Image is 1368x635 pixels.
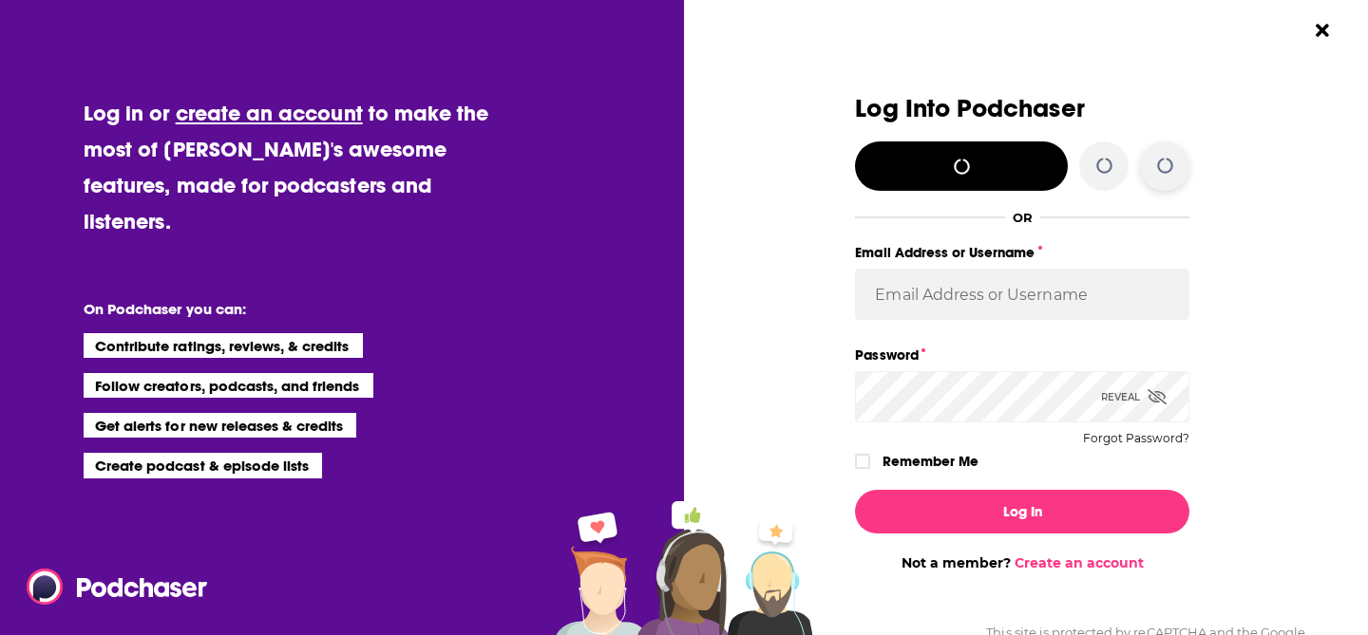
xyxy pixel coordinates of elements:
div: Not a member? [855,554,1189,571]
input: Email Address or Username [855,269,1189,320]
a: create an account [176,100,363,126]
li: Get alerts for new releases & credits [84,413,356,438]
div: Reveal [1101,371,1167,422]
a: Create an account [1015,554,1144,571]
img: Podchaser - Follow, Share and Rate Podcasts [27,569,209,605]
li: Follow creators, podcasts, and friends [84,373,373,398]
li: Create podcast & episode lists [84,453,322,477]
label: Password [855,343,1189,367]
h3: Log Into Podchaser [855,95,1189,122]
button: Log In [855,490,1189,533]
button: Close Button [1304,12,1340,48]
div: OR [1013,210,1033,225]
a: Podchaser - Follow, Share and Rate Podcasts [27,569,194,605]
li: Contribute ratings, reviews, & credits [84,333,363,358]
li: On Podchaser you can: [84,300,464,318]
label: Email Address or Username [855,240,1189,265]
label: Remember Me [883,449,978,474]
button: Forgot Password? [1083,432,1189,445]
